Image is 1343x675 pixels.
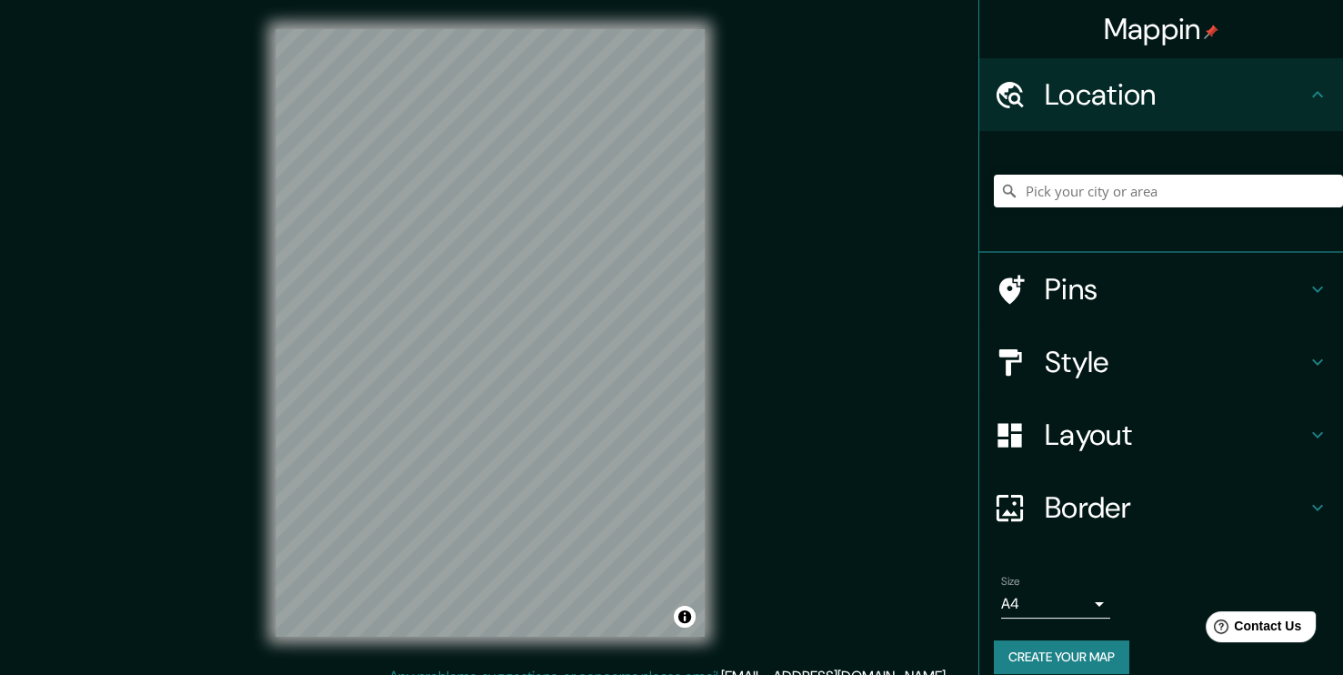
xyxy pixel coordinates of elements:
[994,175,1343,207] input: Pick your city or area
[1001,574,1020,589] label: Size
[1001,589,1110,619] div: A4
[1181,604,1323,655] iframe: Help widget launcher
[276,29,705,637] canvas: Map
[979,58,1343,131] div: Location
[1045,76,1307,113] h4: Location
[1045,271,1307,307] h4: Pins
[1045,489,1307,526] h4: Border
[979,471,1343,544] div: Border
[994,640,1129,674] button: Create your map
[979,326,1343,398] div: Style
[1045,344,1307,380] h4: Style
[979,253,1343,326] div: Pins
[1104,11,1219,47] h4: Mappin
[979,398,1343,471] div: Layout
[1204,25,1218,39] img: pin-icon.png
[1045,417,1307,453] h4: Layout
[674,606,696,628] button: Toggle attribution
